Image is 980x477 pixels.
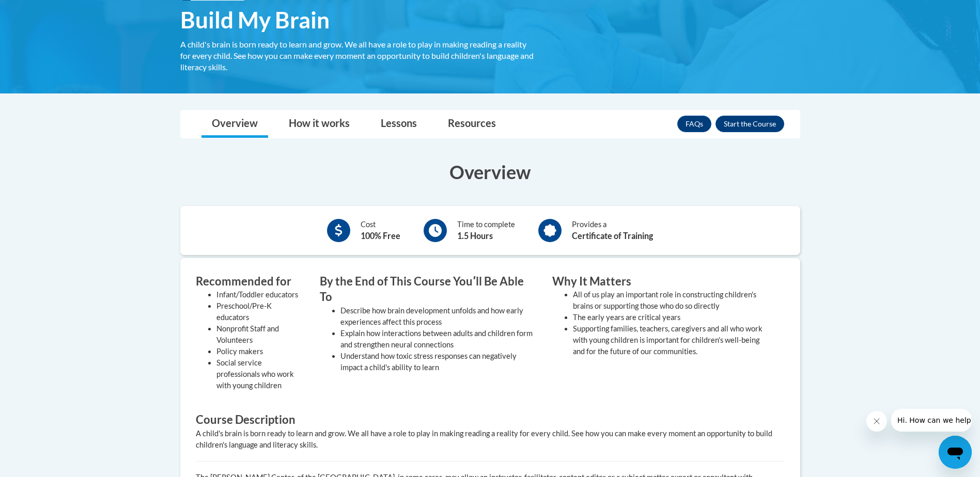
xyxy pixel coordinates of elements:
[572,231,653,241] b: Certificate of Training
[939,436,972,469] iframe: Button to launch messaging window
[340,305,537,328] li: Describe how brain development unfolds and how early experiences affect this process
[278,110,360,138] a: How it works
[891,409,972,432] iframe: Message from company
[361,219,400,242] div: Cost
[196,428,785,451] div: A child's brain is born ready to learn and grow. We all have a role to play in making reading a r...
[340,328,537,351] li: Explain how interactions between adults and children form and strengthen neural connections
[201,110,268,138] a: Overview
[552,274,769,290] h3: Why It Matters
[196,412,785,428] h3: Course Description
[677,116,711,132] a: FAQs
[6,7,84,15] span: Hi. How can we help?
[573,323,769,357] li: Supporting families, teachers, caregivers and all who work with young children is important for c...
[573,312,769,323] li: The early years are critical years
[216,300,304,323] li: Preschool/Pre-K educators
[457,231,493,241] b: 1.5 Hours
[438,110,506,138] a: Resources
[216,346,304,357] li: Policy makers
[180,6,330,34] span: Build My Brain
[361,231,400,241] b: 100% Free
[370,110,427,138] a: Lessons
[573,289,769,312] li: All of us play an important role in constructing children's brains or supporting those who do so ...
[216,323,304,346] li: Nonprofit Staff and Volunteers
[216,289,304,300] li: Infant/Toddler educators
[340,351,537,373] li: Understand how toxic stress responses can negatively impact a child's ability to learn
[196,274,304,290] h3: Recommended for
[866,411,887,432] iframe: Close message
[457,219,515,242] div: Time to complete
[180,39,537,73] div: A child's brain is born ready to learn and grow. We all have a role to play in making reading a r...
[320,274,537,306] h3: By the End of This Course Youʹll Be Able To
[216,357,304,391] li: Social service professionals who work with young children
[572,219,653,242] div: Provides a
[715,116,784,132] button: Enroll
[180,159,800,185] h3: Overview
